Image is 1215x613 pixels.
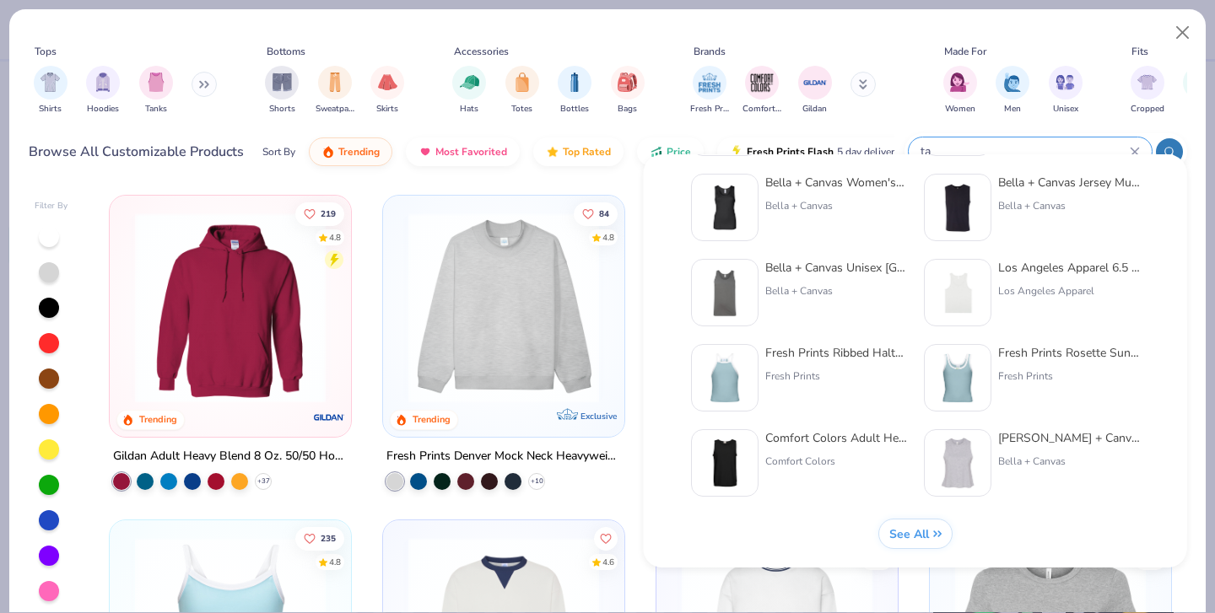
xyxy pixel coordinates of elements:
[454,44,509,59] div: Accessories
[1004,103,1021,116] span: Men
[273,73,292,92] img: Shorts Image
[765,454,907,469] div: Comfort Colors
[35,200,68,212] div: Filter By
[452,66,486,116] button: filter button
[747,145,834,159] span: Fresh Prints Flash
[39,103,62,116] span: Shirts
[513,73,532,92] img: Totes Image
[876,556,888,568] div: 4.6
[931,266,984,319] img: 7f215b9c-1b57-4a62-9542-578c52e44a24
[749,70,775,95] img: Comfort Colors Image
[931,352,984,404] img: 476f1956-b6c5-4e44-98eb-4ec29e319878
[321,209,337,218] span: 219
[1049,66,1083,116] div: filter for Unisex
[511,103,532,116] span: Totes
[296,202,345,225] button: Like
[919,142,1130,161] input: Try "T-Shirt"
[86,66,120,116] div: filter for Hoodies
[998,368,1140,384] div: Fresh Prints
[998,454,1140,469] div: Bella + Canvas
[742,66,781,116] button: filter button
[950,73,969,92] img: Women Image
[531,476,543,487] span: + 10
[998,174,1140,191] div: Bella + Canvas Jersey Muscle
[998,198,1140,213] div: Bella + Canvas
[34,66,67,116] div: filter for Shirts
[376,103,398,116] span: Skirts
[742,66,781,116] div: filter for Comfort Colors
[460,103,478,116] span: Hats
[599,209,609,218] span: 84
[326,73,344,92] img: Sweatpants Image
[560,103,589,116] span: Bottles
[316,103,354,116] span: Sweatpants
[87,103,119,116] span: Hoodies
[618,103,637,116] span: Bags
[94,73,112,92] img: Hoodies Image
[309,137,392,166] button: Trending
[998,283,1140,298] div: Los Angeles Apparel
[931,181,984,234] img: d990bd2d-58ce-439d-bb43-80a03a757bde
[742,103,781,116] span: Comfort Colors
[730,145,743,159] img: flash.gif
[690,103,729,116] span: Fresh Prints
[602,231,614,244] div: 4.8
[460,73,479,92] img: Hats Image
[1167,17,1199,49] button: Close
[611,66,645,116] button: filter button
[1003,73,1022,92] img: Men Image
[418,145,432,159] img: most_fav.gif
[1056,73,1075,92] img: Unisex Image
[321,145,335,159] img: trending.gif
[563,145,611,159] span: Top Rated
[798,66,832,116] div: filter for Gildan
[558,66,591,116] button: filter button
[565,73,584,92] img: Bottles Image
[533,137,624,166] button: Top Rated
[798,66,832,116] button: filter button
[611,66,645,116] div: filter for Bags
[699,181,751,234] img: 5a9023ed-7d6d-4891-9237-b2dc97029788
[998,344,1140,362] div: Fresh Prints Rosette Sunset Blvd Ribbed Scoop Top
[386,446,621,467] div: Fresh Prints Denver Mock Neck Heavyweight Sweatshirt
[400,212,607,403] img: f5d85501-0dbb-4ee4-b115-c08fa3845d83
[262,144,295,159] div: Sort By
[338,145,380,159] span: Trending
[998,429,1140,447] div: [PERSON_NAME] + Canvas Women's Racerback Cropped
[406,137,520,166] button: Most Favorited
[257,476,270,487] span: + 37
[1053,103,1078,116] span: Unisex
[690,66,729,116] button: filter button
[943,66,977,116] button: filter button
[765,198,907,213] div: Bella + Canvas
[40,73,60,92] img: Shirts Image
[802,70,828,95] img: Gildan Image
[637,137,704,166] button: Price
[147,73,165,92] img: Tanks Image
[618,73,636,92] img: Bags Image
[878,519,952,549] button: See All
[35,44,57,59] div: Tops
[139,66,173,116] div: filter for Tanks
[765,174,907,191] div: Bella + Canvas Women's Baby Rib
[802,103,827,116] span: Gildan
[931,437,984,489] img: f7571d95-e029-456c-9b0f-e03d934f6b3e
[1149,556,1161,568] div: 4.8
[34,66,67,116] button: filter button
[296,526,345,550] button: Like
[944,44,986,59] div: Made For
[837,142,899,162] span: 5 day delivery
[269,103,295,116] span: Shorts
[127,212,334,403] img: 01756b78-01f6-4cc6-8d8a-3c30c1a0c8ac
[580,411,617,422] span: Exclusive
[667,145,691,159] span: Price
[505,66,539,116] button: filter button
[765,259,907,277] div: Bella + Canvas Unisex [GEOGRAPHIC_DATA]
[113,446,348,467] div: Gildan Adult Heavy Blend 8 Oz. 50/50 Hooded Sweatshirt
[321,534,337,542] span: 235
[943,66,977,116] div: filter for Women
[697,70,722,95] img: Fresh Prints Image
[546,145,559,159] img: TopRated.gif
[1131,103,1164,116] span: Cropped
[316,66,354,116] button: filter button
